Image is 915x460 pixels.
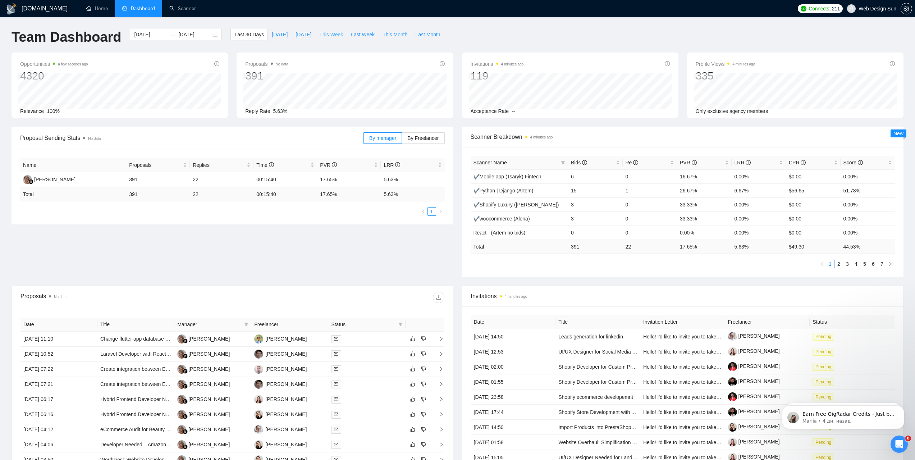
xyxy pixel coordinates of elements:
[728,333,780,339] a: [PERSON_NAME]
[34,176,76,183] div: [PERSON_NAME]
[732,169,786,183] td: 0.00%
[334,337,338,341] span: mail
[188,380,230,388] div: [PERSON_NAME]
[558,334,623,340] a: Leads generation for linkedin
[677,183,732,197] td: 26.67%
[170,32,175,37] span: to
[20,60,88,68] span: Opportunities
[471,132,895,141] span: Scanner Breakdown
[234,31,264,38] span: Last 30 Days
[419,380,428,388] button: dislike
[269,162,274,167] span: info-circle
[728,393,780,399] a: [PERSON_NAME]
[558,379,699,385] a: Shopify Developer for Custom Product Configurator Integration
[728,332,737,341] img: c1wXBu0Ho0ho0xORlPg1yF2yOcT37XBRh5honJx3jBIaWppxjVd2pRRkuU3aMRUmSM
[379,29,411,40] button: This Month
[276,62,288,66] span: No data
[433,292,444,303] button: download
[183,429,188,434] img: gigradar-bm.png
[843,260,851,268] a: 3
[100,381,191,387] a: Create integration between Email and AI
[428,208,436,215] a: 1
[193,161,245,169] span: Replies
[273,108,288,114] span: 5.63%
[245,69,288,83] div: 391
[20,108,44,114] span: Relevance
[265,350,307,358] div: [PERSON_NAME]
[6,3,17,15] img: logo
[28,179,33,184] img: gigradar-bm.png
[421,442,426,447] span: dislike
[419,350,428,358] button: dislike
[395,162,400,167] span: info-circle
[334,427,338,432] span: mail
[188,425,230,433] div: [PERSON_NAME]
[512,108,515,114] span: --
[230,29,268,40] button: Last 30 Days
[126,158,190,172] th: Proposals
[245,60,288,68] span: Proposals
[728,424,780,429] a: [PERSON_NAME]
[858,160,863,165] span: info-circle
[421,336,426,342] span: dislike
[265,365,307,373] div: [PERSON_NAME]
[728,407,737,416] img: c1XGIR80b-ujuyfVcW6A3kaqzQZRcZzackAGyi0NecA1iqtpIyJxhaP9vgsW63mpYE
[843,160,863,165] span: Score
[843,260,852,268] li: 3
[177,380,186,389] img: MC
[728,392,737,401] img: c1gYzaiHUxzr9pyMKNIHxZ8zNyqQY9LeMr9TiodOxNT0d-ipwb5dqWQRi3NaJcazU8
[47,108,60,114] span: 100%
[183,399,188,404] img: gigradar-bm.png
[408,334,417,343] button: like
[728,454,780,460] a: [PERSON_NAME]
[860,260,869,268] li: 5
[188,410,230,418] div: [PERSON_NAME]
[265,441,307,448] div: [PERSON_NAME]
[408,410,417,419] button: like
[292,29,315,40] button: [DATE]
[188,350,230,358] div: [PERSON_NAME]
[11,15,133,39] div: message notification from Mariia, 4 дн. назад. Earn Free GigRadar Credits - Just by Sharing Your ...
[728,378,780,384] a: [PERSON_NAME]
[801,160,806,165] span: info-circle
[440,61,445,66] span: info-circle
[786,169,841,183] td: $0.00
[177,410,186,419] img: MC
[170,32,175,37] span: swap-right
[421,411,426,417] span: dislike
[177,426,230,432] a: MC[PERSON_NAME]
[421,427,426,432] span: dislike
[680,160,697,165] span: PVR
[561,160,565,165] span: filter
[334,367,338,371] span: mail
[256,162,274,168] span: Time
[265,380,307,388] div: [PERSON_NAME]
[319,31,343,38] span: This Week
[473,188,534,193] a: ✔Python | Django (Artem)
[20,133,363,142] span: Proposal Sending Stats
[419,425,428,434] button: dislike
[558,424,674,430] a: Import Products into PrestaShop E-commerce Store
[419,440,428,449] button: dislike
[410,396,415,402] span: like
[849,6,854,11] span: user
[471,108,509,114] span: Acceptance Rate
[188,365,230,373] div: [PERSON_NAME]
[852,260,860,268] li: 4
[369,135,396,141] span: By manager
[100,336,262,342] a: Change flutter app database from mongoDB to Supabase (PostgreSQL).
[728,423,737,432] img: c1lA9BsF5ekLmkb4qkoMBbm_RNtTuon5aV-MajedG1uHbc9xb_758DYF03Xihb5AW5
[421,396,426,402] span: dislike
[419,395,428,404] button: dislike
[419,334,428,343] button: dislike
[268,29,292,40] button: [DATE]
[245,108,270,114] span: Reply Rate
[696,60,755,68] span: Profile Views
[254,425,263,434] img: IS
[177,395,186,404] img: MC
[253,172,317,187] td: 00:15:40
[901,6,912,12] a: setting
[410,351,415,357] span: like
[177,441,230,447] a: MC[PERSON_NAME]
[243,319,250,330] span: filter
